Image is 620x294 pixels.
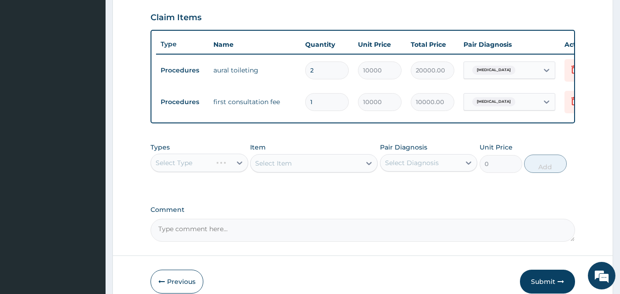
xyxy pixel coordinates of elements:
[520,270,575,294] button: Submit
[380,143,427,152] label: Pair Diagnosis
[353,35,406,54] th: Unit Price
[151,13,201,23] h3: Claim Items
[156,36,209,53] th: Type
[524,155,567,173] button: Add
[250,143,266,152] label: Item
[301,35,353,54] th: Quantity
[156,94,209,111] td: Procedures
[17,46,37,69] img: d_794563401_company_1708531726252_794563401
[472,97,515,106] span: [MEDICAL_DATA]
[48,51,154,63] div: Chat with us now
[459,35,560,54] th: Pair Diagnosis
[151,206,575,214] label: Comment
[151,144,170,151] label: Types
[151,270,203,294] button: Previous
[406,35,459,54] th: Total Price
[53,89,127,181] span: We're online!
[385,158,439,167] div: Select Diagnosis
[151,5,173,27] div: Minimize live chat window
[480,143,513,152] label: Unit Price
[209,35,301,54] th: Name
[560,35,606,54] th: Actions
[209,61,301,79] td: aural toileting
[209,93,301,111] td: first consultation fee
[5,196,175,228] textarea: Type your message and hit 'Enter'
[156,62,209,79] td: Procedures
[472,66,515,75] span: [MEDICAL_DATA]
